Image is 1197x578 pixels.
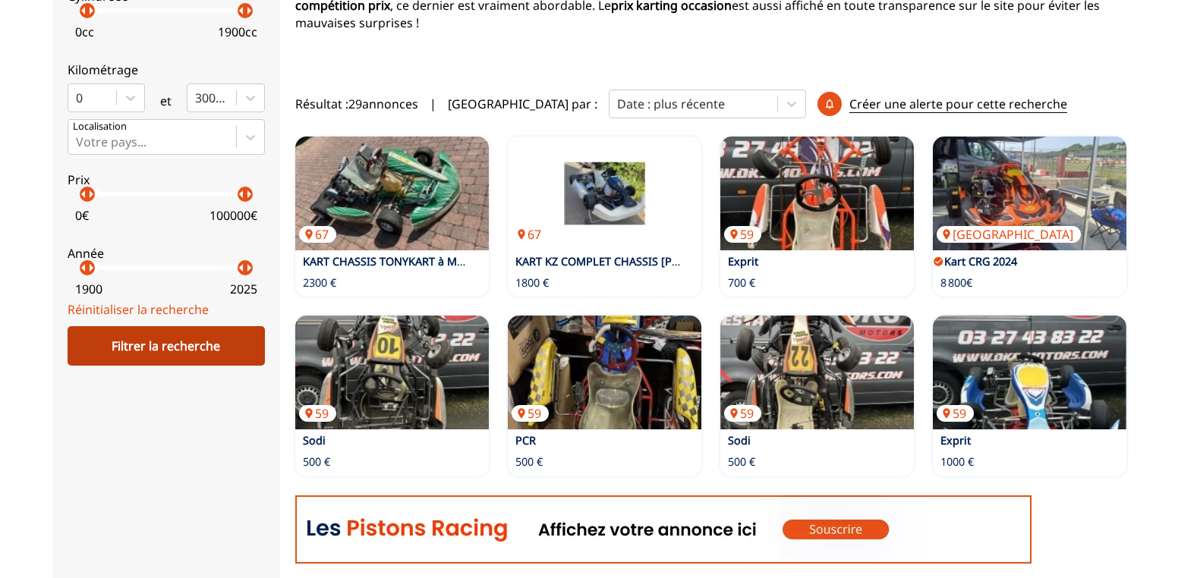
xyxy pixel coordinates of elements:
p: arrow_right [82,259,100,277]
p: 700 € [728,275,755,291]
p: 0 € [75,207,89,224]
img: Kart CRG 2024 [933,137,1126,250]
a: KART CHASSIS TONYKART à MOTEUR IAME X3067 [295,137,489,250]
p: 0 cc [75,24,94,40]
p: 8 800€ [940,275,972,291]
p: 59 [724,405,761,422]
a: Kart CRG 2024 [944,254,1017,269]
p: arrow_left [74,2,93,20]
img: Exprit [933,316,1126,429]
p: 500 € [515,454,543,470]
a: PCR [515,433,536,448]
a: Sodi59 [295,316,489,429]
p: 1800 € [515,275,549,291]
a: KART KZ COMPLET CHASSIS [PERSON_NAME] + MOTEUR PAVESI [515,254,843,269]
a: Exprit59 [720,137,914,250]
p: Localisation [73,120,127,134]
p: arrow_right [240,2,258,20]
img: Sodi [720,316,914,429]
a: Kart CRG 2024[GEOGRAPHIC_DATA] [933,137,1126,250]
p: arrow_left [232,185,250,203]
p: et [160,93,172,109]
p: 67 [299,226,336,243]
p: 500 € [728,454,755,470]
p: arrow_left [232,259,250,277]
p: arrow_right [82,185,100,203]
p: Kilométrage [68,61,265,78]
p: 1900 [75,281,102,297]
p: 1000 € [940,454,974,470]
p: arrow_left [232,2,250,20]
a: Exprit [728,254,758,269]
a: Exprit [940,433,971,448]
p: [GEOGRAPHIC_DATA] par : [448,96,597,112]
p: 100000 € [209,207,257,224]
p: arrow_right [240,259,258,277]
p: arrow_left [74,259,93,277]
a: Réinitialiser la recherche [68,301,209,318]
input: 300000 [195,91,198,105]
p: 2300 € [303,275,336,291]
p: 59 [299,405,336,422]
img: KART CHASSIS TONYKART à MOTEUR IAME X30 [295,137,489,250]
span: | [430,96,436,112]
p: Prix [68,171,265,188]
p: [GEOGRAPHIC_DATA] [937,226,1081,243]
input: 0 [76,91,79,105]
img: KART KZ COMPLET CHASSIS HAASE + MOTEUR PAVESI [508,137,701,250]
p: arrow_right [82,2,100,20]
p: arrow_right [240,185,258,203]
span: Résultat : 29 annonces [295,96,418,112]
img: Exprit [720,137,914,250]
a: Sodi59 [720,316,914,429]
a: KART CHASSIS TONYKART à MOTEUR IAME X30 [303,254,543,269]
p: 67 [512,226,549,243]
a: KART KZ COMPLET CHASSIS HAASE + MOTEUR PAVESI67 [508,137,701,250]
a: Sodi [303,433,326,448]
a: PCR59 [508,316,701,429]
a: Exprit59 [933,316,1126,429]
p: 2025 [230,281,257,297]
p: Année [68,245,265,262]
p: 1900 cc [218,24,257,40]
p: arrow_left [74,185,93,203]
p: 59 [724,226,761,243]
div: Filtrer la recherche [68,326,265,366]
img: Sodi [295,316,489,429]
p: 59 [937,405,974,422]
p: 500 € [303,454,330,470]
img: PCR [508,316,701,429]
p: Créer une alerte pour cette recherche [849,96,1067,113]
p: 59 [512,405,549,422]
a: Sodi [728,433,751,448]
input: Votre pays... [76,135,79,149]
